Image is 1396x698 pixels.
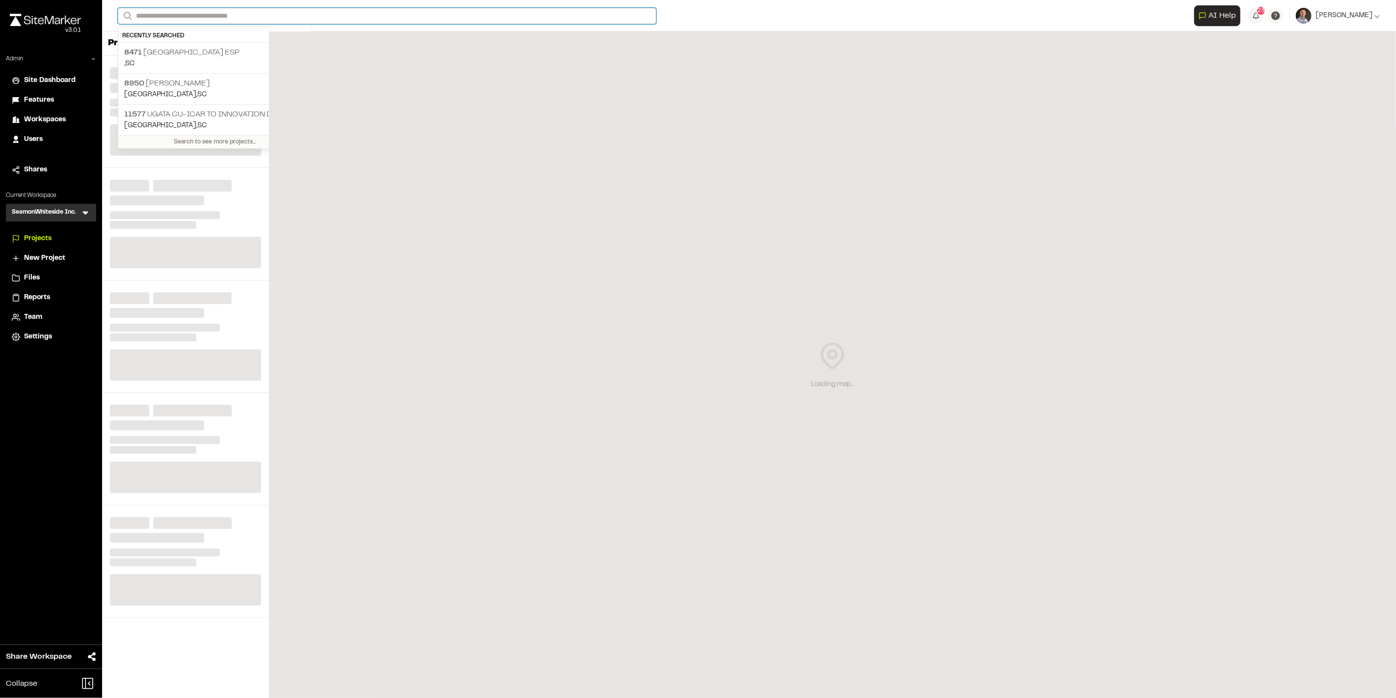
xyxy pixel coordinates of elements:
p: [PERSON_NAME] [124,78,306,89]
span: New Project [24,253,65,264]
a: 8471 [GEOGRAPHIC_DATA] ESP,SC [118,43,312,73]
span: Team [24,312,42,323]
p: Current Workspace [6,191,96,200]
button: [PERSON_NAME] [1296,8,1380,24]
a: Users [12,134,90,145]
a: Projects [12,233,90,244]
img: rebrand.png [10,14,81,26]
div: Recently Searched [118,29,312,43]
a: Features [12,95,90,106]
p: UGATA CU-ICAR to Innovation Drive RFP [124,109,306,120]
span: Collapse [6,678,37,690]
p: [GEOGRAPHIC_DATA] , SC [124,89,306,100]
a: 11577 UGATA CU-ICAR to Innovation Drive RFP[GEOGRAPHIC_DATA],SC [118,104,312,135]
div: Oh geez...please don't... [10,26,81,35]
span: 8471 [124,49,142,56]
img: User [1296,8,1312,24]
p: [GEOGRAPHIC_DATA] , SC [124,120,306,131]
span: Users [24,134,43,145]
span: [PERSON_NAME] [1315,10,1372,21]
div: Loading map... [811,379,854,390]
p: [GEOGRAPHIC_DATA] ESP [124,47,306,58]
span: 11577 [124,111,146,118]
div: Open AI Assistant [1194,5,1244,26]
span: Projects [24,233,52,244]
span: Files [24,273,40,283]
button: 23 [1248,8,1264,24]
span: Reports [24,292,50,303]
span: AI Help [1208,10,1236,22]
button: Search [118,8,135,24]
button: Open AI Assistant [1194,5,1240,26]
span: Share Workspace [6,651,72,663]
a: New Project [12,253,90,264]
span: Features [24,95,54,106]
a: Files [12,273,90,283]
div: Search to see more projects... [118,135,312,148]
p: , SC [124,58,306,69]
p: Admin [6,55,23,63]
span: Shares [24,165,47,175]
a: Shares [12,165,90,175]
span: 8950 [124,80,144,87]
h3: SeamonWhiteside Inc. [12,208,76,218]
span: Workspaces [24,114,66,125]
span: Settings [24,332,52,342]
a: Settings [12,332,90,342]
span: Site Dashboard [24,75,76,86]
a: Site Dashboard [12,75,90,86]
a: Workspaces [12,114,90,125]
a: 8950 [PERSON_NAME][GEOGRAPHIC_DATA],SC [118,73,312,104]
a: Reports [12,292,90,303]
span: 23 [1257,6,1265,15]
p: Projects [108,37,145,50]
a: Team [12,312,90,323]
